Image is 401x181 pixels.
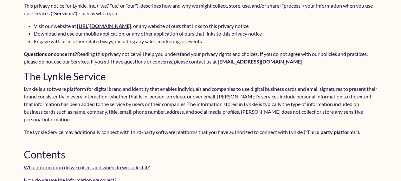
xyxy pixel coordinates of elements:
p: Reading this privacy notice will help you understand your privacy rights and choices. If you do n... [24,50,378,65]
strong: Third party platforms [307,129,356,135]
a: What information do we collect and when do we collect it? [24,164,150,170]
a: [URL][DOMAIN_NAME] [77,23,131,29]
li: Download and use our mobile application, or any other application of ours that links to this priv... [34,30,378,37]
p: This privacy notice for Lynkle, Inc. ("we," "us," or "our"), describes how and why we might colle... [24,2,378,17]
strong: Services [54,10,74,16]
a: [EMAIL_ADDRESS][DOMAIN_NAME] [218,58,302,64]
li: Visit our website at , or any website of ours that links to this privacy notice [34,22,378,30]
h2: Contents [24,149,378,161]
li: Engage with us in other related ways, including any sales, marketing, or events [34,37,378,45]
p: The Lynkle Service may additionally connect with third-party software platforms that you have aut... [24,128,378,144]
h2: The Lynkle Service [24,70,378,83]
p: Lynkle is a software platform for digital brand and identity that enables individuals and compani... [24,85,378,123]
strong: Questions or concerns? [24,51,77,57]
